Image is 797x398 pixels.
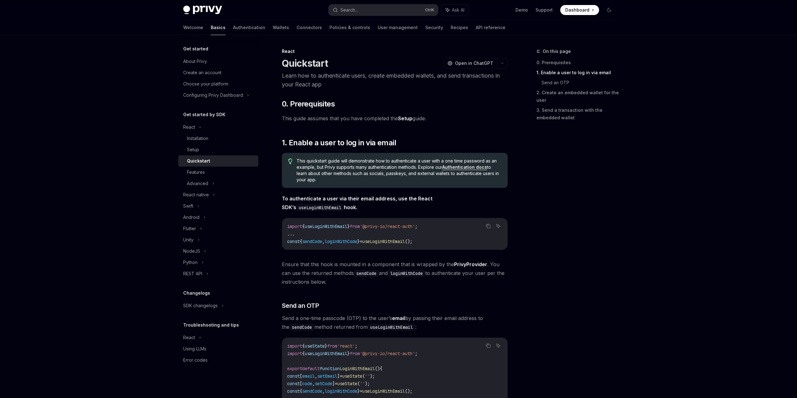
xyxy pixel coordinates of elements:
[287,351,302,356] span: import
[282,138,396,148] span: 1. Enable a user to log in via email
[342,373,362,379] span: useState
[347,224,350,229] span: }
[362,388,405,394] span: useLoginWithEmail
[362,373,365,379] span: (
[300,239,302,244] span: {
[347,351,350,356] span: }
[332,381,335,386] span: ]
[398,115,412,122] a: Setup
[392,315,405,321] strong: email
[305,343,325,349] span: useState
[178,354,258,366] a: Error codes
[484,342,492,350] button: Copy the contents from the code block
[178,155,258,167] a: Quickstart
[282,260,508,286] span: Ensure that this hook is mounted in a component that is wrapped by the . You can use the returned...
[360,224,415,229] span: '@privy-io/react-auth'
[380,366,382,371] span: {
[329,4,438,16] button: Search...CtrlK
[405,239,412,244] span: ();
[415,351,417,356] span: ;
[296,204,344,211] code: useLoginWithEmail
[362,239,405,244] span: useLoginWithEmail
[282,301,319,310] span: Send an OTP
[452,7,464,13] span: Ask AI
[317,373,337,379] span: setEmail
[337,343,355,349] span: 'react'
[425,20,443,35] a: Security
[378,20,418,35] a: User management
[565,7,589,13] span: Dashboard
[322,239,325,244] span: ,
[178,56,258,67] a: About Privy
[183,236,194,244] div: Unity
[536,88,619,105] a: 2. Create an embedded wallet for the user
[494,222,502,230] button: Ask AI
[183,334,195,341] div: React
[302,351,305,356] span: {
[451,20,468,35] a: Recipes
[183,123,195,131] div: React
[340,6,358,14] div: Search...
[183,214,199,221] div: Android
[282,99,335,109] span: 0. Prerequisites
[320,366,340,371] span: function
[287,366,302,371] span: export
[415,224,417,229] span: ;
[211,20,225,35] a: Basics
[325,388,357,394] span: loginWithCode
[484,222,492,230] button: Copy the contents from the code block
[365,381,370,386] span: );
[287,224,302,229] span: import
[300,373,302,379] span: [
[337,381,357,386] span: useState
[360,381,365,386] span: ''
[183,289,210,297] h5: Changelogs
[360,351,415,356] span: '@privy-io/react-auth'
[360,388,362,394] span: =
[441,4,469,16] button: Ask AI
[183,80,228,88] div: Choose your platform
[183,191,209,199] div: React native
[183,302,218,309] div: SDK changelogs
[287,373,300,379] span: const
[183,58,207,65] div: About Privy
[305,351,347,356] span: useLoginWithEmail
[337,373,340,379] span: ]
[287,231,295,237] span: ...
[183,69,221,76] div: Create an account
[183,345,206,353] div: Using LLMs
[368,324,415,331] code: useLoginWithEmail
[350,351,360,356] span: from
[187,157,210,165] div: Quickstart
[375,366,380,371] span: ()
[289,324,314,331] code: sendCode
[560,5,599,15] a: Dashboard
[297,20,322,35] a: Connectors
[494,342,502,350] button: Ask AI
[354,270,379,277] code: sendCode
[536,68,619,78] a: 1. Enable a user to log in via email
[388,270,425,277] code: loginWithCode
[536,105,619,123] a: 3. Send a transaction with the embedded wallet
[178,343,258,354] a: Using LLMs
[183,20,203,35] a: Welcome
[300,381,302,386] span: [
[325,239,357,244] span: loginWithCode
[315,381,332,386] span: setCode
[183,247,200,255] div: NodeJS
[187,180,208,187] div: Advanced
[329,20,370,35] a: Policies & controls
[178,67,258,78] a: Create an account
[183,225,196,232] div: Flutter
[282,48,508,54] div: React
[305,224,347,229] span: useLoginWithEmail
[287,239,300,244] span: const
[187,135,208,142] div: Installation
[183,6,222,14] img: dark logo
[302,388,322,394] span: sendCode
[183,111,225,118] h5: Get started by SDK
[183,321,239,329] h5: Troubleshooting and tips
[360,239,362,244] span: =
[327,343,337,349] span: from
[282,314,508,331] span: Send a one-time passcode (OTP) to the user’s by passing their email address to the method returne...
